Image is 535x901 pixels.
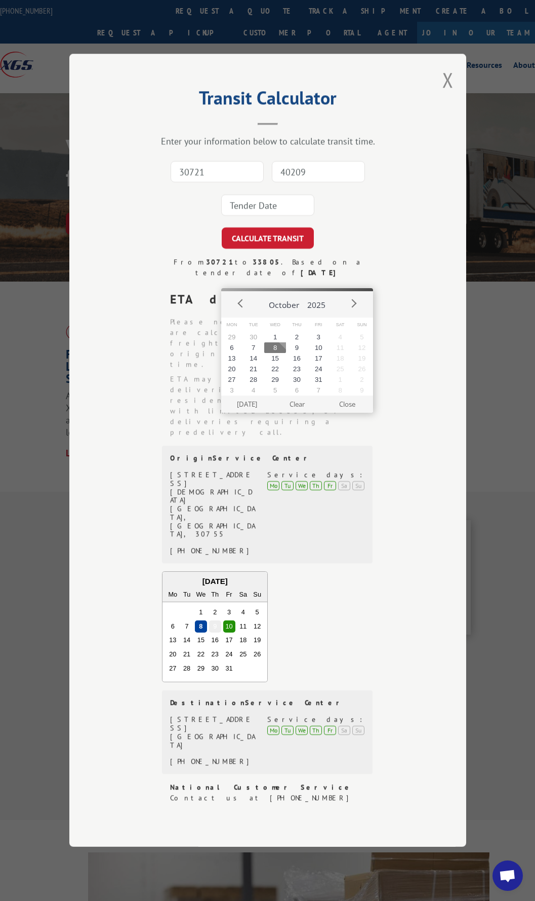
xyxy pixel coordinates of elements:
input: Origin Zip [171,162,264,183]
button: 22 [264,364,286,374]
div: [STREET_ADDRESS] [170,716,256,733]
div: We [296,481,308,490]
span: Fri [308,318,330,332]
button: 6 [221,342,243,353]
div: Choose Thursday, October 2nd, 2025 [209,606,221,618]
div: ETA date is [170,291,374,309]
button: Close [322,396,372,413]
button: 31 [308,374,330,385]
div: [DATE] [162,576,267,587]
button: 12 [351,342,373,353]
button: 28 [242,374,264,385]
div: Choose Friday, October 24th, 2025 [223,649,235,661]
button: 2 [286,332,308,342]
input: Dest. Zip [272,162,365,183]
span: Tue [242,318,264,332]
div: Sa [237,589,249,601]
div: [PHONE_NUMBER] [170,547,256,556]
button: 2 [351,374,373,385]
button: 30 [242,332,264,342]
span: Mon [221,318,243,332]
div: [PHONE_NUMBER] [170,758,256,766]
button: 16 [286,353,308,364]
button: 3 [221,385,243,396]
div: Su [352,726,364,735]
div: Choose Wednesday, October 1st, 2025 [194,606,207,618]
button: 21 [242,364,264,374]
button: October [265,291,303,315]
div: Choose Monday, October 13th, 2025 [167,635,179,647]
button: 4 [330,332,351,342]
div: Choose Sunday, October 26th, 2025 [251,649,263,661]
button: 2025 [303,291,330,315]
button: 1 [330,374,351,385]
div: Destination Service Center [170,699,364,708]
div: Th [209,589,221,601]
div: We [296,726,308,735]
div: We [194,589,207,601]
span: Thu [286,318,308,332]
div: Choose Saturday, October 25th, 2025 [237,649,249,661]
div: Choose Thursday, October 16th, 2025 [209,635,221,647]
div: [GEOGRAPHIC_DATA], [GEOGRAPHIC_DATA], 30755 [170,505,256,539]
button: 5 [264,385,286,396]
div: Choose Tuesday, October 7th, 2025 [181,620,193,633]
div: [STREET_ADDRESS][DEMOGRAPHIC_DATA] [170,471,256,504]
div: Choose Saturday, October 18th, 2025 [237,635,249,647]
div: Fr [324,481,336,490]
div: Tu [281,481,294,490]
button: 30 [286,374,308,385]
div: Tu [281,726,294,735]
div: Choose Sunday, October 12th, 2025 [251,620,263,633]
div: Choose Wednesday, October 22nd, 2025 [194,649,207,661]
div: Choose Tuesday, October 21st, 2025 [181,649,193,661]
div: Mo [167,589,179,601]
div: Choose Tuesday, October 14th, 2025 [181,635,193,647]
button: 8 [330,385,351,396]
button: 19 [351,353,373,364]
div: Choose Saturday, October 11th, 2025 [237,620,249,633]
strong: [DATE] [300,268,340,278]
button: Next [346,296,361,311]
div: Choose Thursday, October 9th, 2025 [209,620,221,633]
div: Choose Thursday, October 23rd, 2025 [209,649,221,661]
button: 7 [242,342,264,353]
div: Fr [324,726,336,735]
li: Please note that ETA dates are calculated based on freight being tendered at origin before 5:00 p... [170,317,374,370]
button: 20 [221,364,243,374]
div: Th [310,481,322,490]
button: 18 [330,353,351,364]
div: Sa [338,481,350,490]
button: 8 [264,342,286,353]
div: Tu [181,589,193,601]
strong: 33805 [253,258,281,267]
div: Choose Monday, October 27th, 2025 [167,663,179,675]
button: [DATE] [222,396,272,413]
div: Choose Saturday, October 4th, 2025 [237,606,249,618]
button: 3 [308,332,330,342]
div: From to . Based on a tender date of [162,257,374,279]
input: Tender Date [221,195,314,216]
button: 10 [308,342,330,353]
button: 15 [264,353,286,364]
button: 1 [264,332,286,342]
span: Wed [264,318,286,332]
button: 7 [308,385,330,396]
div: Fr [223,589,235,601]
div: Choose Tuesday, October 28th, 2025 [181,663,193,675]
button: Clear [272,396,322,413]
button: Close modal [442,66,454,93]
div: Su [352,481,364,490]
div: Open chat [492,860,523,891]
button: 17 [308,353,330,364]
div: Origin Service Center [170,454,364,463]
div: [GEOGRAPHIC_DATA] [170,732,256,750]
div: Choose Wednesday, October 8th, 2025 [194,620,207,633]
button: 29 [221,332,243,342]
button: 5 [351,332,373,342]
div: Choose Wednesday, October 15th, 2025 [194,635,207,647]
button: 26 [351,364,373,374]
div: Choose Monday, October 6th, 2025 [167,620,179,633]
button: 14 [242,353,264,364]
div: Choose Friday, October 31st, 2025 [223,663,235,675]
